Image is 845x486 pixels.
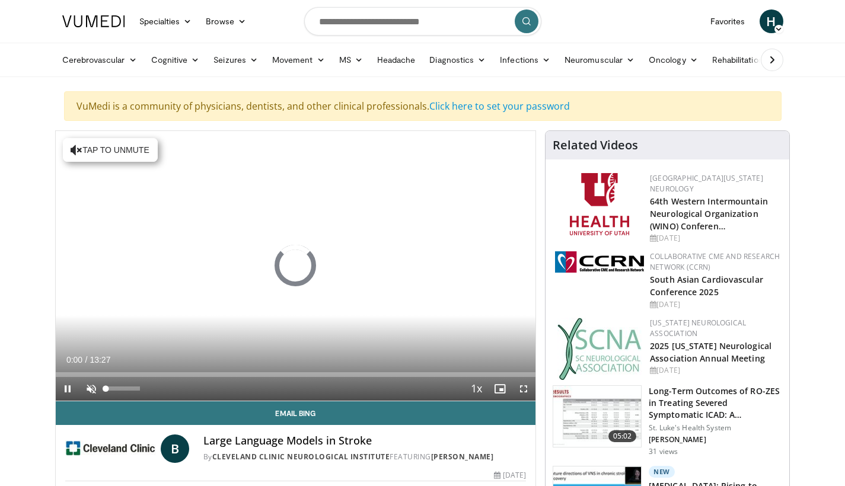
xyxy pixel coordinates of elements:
button: Enable picture-in-picture mode [488,377,512,401]
input: Search topics, interventions [304,7,541,36]
img: a04ee3ba-8487-4636-b0fb-5e8d268f3737.png.150x105_q85_autocrop_double_scale_upscale_version-0.2.png [555,251,644,273]
p: St. Luke's Health System [649,423,782,433]
div: [DATE] [650,365,780,376]
button: Tap to unmute [63,138,158,162]
p: [PERSON_NAME] [649,435,782,445]
a: Cleveland Clinic Neurological Institute [212,452,390,462]
p: 31 views [649,447,678,456]
h4: Large Language Models in Stroke [203,434,526,447]
a: Collaborative CME and Research Network (CCRN) [650,251,780,272]
a: [GEOGRAPHIC_DATA][US_STATE] Neurology [650,173,763,194]
a: Click here to set your password [429,100,570,113]
div: [DATE] [650,299,780,310]
a: 64th Western Intermountain Neurological Organization (WINO) Conferen… [650,196,768,232]
a: Diagnostics [422,48,493,72]
button: Playback Rate [464,377,488,401]
h3: Long-Term Outcomes of RO-ZES in Treating Severed Symptomatic ICAD: A… [649,385,782,421]
a: Specialties [132,9,199,33]
a: Neuromuscular [557,48,642,72]
a: H [760,9,783,33]
a: Movement [265,48,332,72]
img: b123db18-9392-45ae-ad1d-42c3758a27aa.jpg.150x105_q85_autocrop_double_scale_upscale_version-0.2.jpg [557,318,642,380]
div: By FEATURING [203,452,526,462]
a: Cerebrovascular [55,48,144,72]
video-js: Video Player [56,131,536,401]
a: Cognitive [144,48,207,72]
a: Oncology [642,48,705,72]
a: Headache [370,48,423,72]
span: 13:27 [90,355,110,364]
a: Seizures [206,48,265,72]
a: Favorites [703,9,752,33]
a: B [161,434,189,463]
img: 627c2dd7-b815-408c-84d8-5c8a7424924c.150x105_q85_crop-smart_upscale.jpg [553,386,641,447]
a: [US_STATE] Neurological Association [650,318,746,338]
div: [DATE] [650,233,780,244]
button: Unmute [79,377,103,401]
button: Fullscreen [512,377,535,401]
div: Volume Level [106,386,140,391]
a: [PERSON_NAME] [431,452,494,462]
div: Progress Bar [56,372,536,377]
div: [DATE] [494,470,526,481]
a: Browse [199,9,253,33]
a: Email Bing [56,401,536,425]
span: 0:00 [66,355,82,364]
a: South Asian Cardiovascular Conference 2025 [650,274,763,298]
a: 05:02 Long-Term Outcomes of RO-ZES in Treating Severed Symptomatic ICAD: A… St. Luke's Health Sys... [553,385,782,456]
span: 05:02 [608,430,637,442]
img: VuMedi Logo [62,15,125,27]
button: Pause [56,377,79,401]
h4: Related Videos [553,138,638,152]
a: MS [332,48,370,72]
a: Rehabilitation [705,48,770,72]
a: 2025 [US_STATE] Neurological Association Annual Meeting [650,340,771,364]
img: f6362829-b0a3-407d-a044-59546adfd345.png.150x105_q85_autocrop_double_scale_upscale_version-0.2.png [570,173,629,235]
a: Infections [493,48,557,72]
p: New [649,466,675,478]
img: Cleveland Clinic Neurological Institute [65,434,156,463]
span: / [85,355,88,364]
div: VuMedi is a community of physicians, dentists, and other clinical professionals. [64,91,782,121]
